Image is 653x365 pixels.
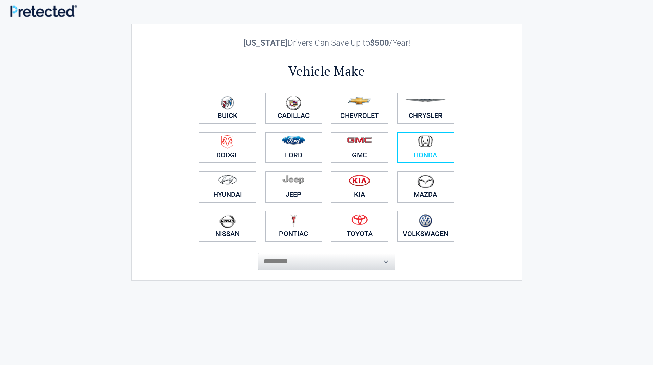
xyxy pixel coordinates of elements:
[370,38,389,48] b: $500
[349,175,370,186] img: kia
[290,214,297,227] img: pontiac
[397,171,455,202] a: Mazda
[331,132,388,163] a: GMC
[265,211,323,242] a: Pontiac
[199,132,256,163] a: Dodge
[418,135,433,147] img: honda
[331,93,388,123] a: Chevrolet
[199,93,256,123] a: Buick
[219,214,236,228] img: nissan
[397,211,455,242] a: Volkswagen
[404,99,446,102] img: chrysler
[221,96,234,110] img: buick
[195,62,459,80] h2: Vehicle Make
[331,171,388,202] a: Kia
[348,97,371,105] img: chevrolet
[419,214,432,228] img: volkswagen
[199,171,256,202] a: Hyundai
[397,132,455,163] a: Honda
[265,171,323,202] a: Jeep
[199,211,256,242] a: Nissan
[221,135,233,149] img: dodge
[218,175,237,185] img: hyundai
[10,5,77,17] img: Main Logo
[351,214,368,225] img: toyota
[265,93,323,123] a: Cadillac
[331,211,388,242] a: Toyota
[243,38,288,48] b: [US_STATE]
[286,96,301,110] img: cadillac
[195,38,459,48] h2: Drivers Can Save Up to /Year
[282,136,305,145] img: ford
[347,137,372,143] img: gmc
[282,175,304,184] img: jeep
[397,93,455,123] a: Chrysler
[265,132,323,163] a: Ford
[417,175,434,188] img: mazda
